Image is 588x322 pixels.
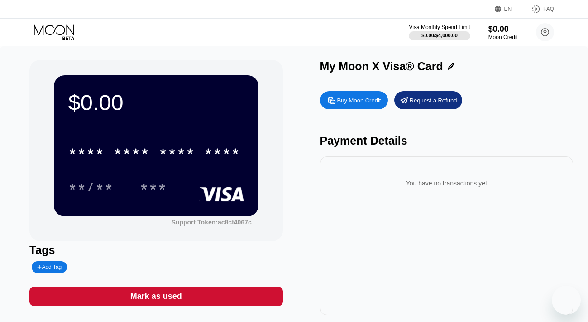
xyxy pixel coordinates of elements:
div: $0.00 / $4,000.00 [421,33,458,38]
div: Request a Refund [410,97,457,104]
div: My Moon X Visa® Card [320,60,443,73]
div: $0.00 [488,24,518,34]
div: Moon Credit [488,34,518,40]
div: FAQ [522,5,554,14]
div: EN [495,5,522,14]
div: Add Tag [32,261,67,273]
div: Request a Refund [394,91,462,109]
iframe: Button to launch messaging window [552,286,581,315]
div: Support Token: ac8cf4067c [172,219,252,226]
div: Add Tag [37,264,62,270]
div: Payment Details [320,134,574,147]
div: You have no transactions yet [327,171,566,196]
div: $0.00 [68,90,244,115]
div: EN [504,6,512,12]
div: Buy Moon Credit [320,91,388,109]
div: Visa Monthly Spend Limit$0.00/$4,000.00 [409,24,470,40]
div: Support Token:ac8cf4067c [172,219,252,226]
div: Mark as used [130,291,182,302]
div: Tags [29,244,283,257]
div: Mark as used [29,287,283,306]
div: $0.00Moon Credit [488,24,518,40]
div: Buy Moon Credit [337,97,381,104]
div: FAQ [543,6,554,12]
div: Visa Monthly Spend Limit [409,24,470,30]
